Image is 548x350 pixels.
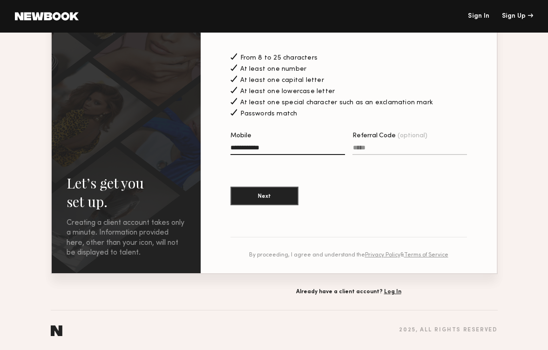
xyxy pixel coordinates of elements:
[502,13,533,20] div: Sign Up
[240,111,298,117] span: Passwords match
[240,88,335,95] span: At least one lowercase letter
[230,187,298,205] button: Next
[404,252,448,258] a: Terms of Service
[384,289,401,295] a: Log In
[468,13,489,20] a: Sign In
[352,133,467,139] div: Referral Code
[230,144,345,155] input: Mobile
[399,327,497,333] div: 2025 , all rights reserved
[230,133,345,139] div: Mobile
[230,252,467,258] div: By proceeding, I agree and understand the &
[67,174,186,211] h2: Let’s get you set up.
[240,55,318,61] span: From 8 to 25 characters
[365,252,400,258] a: Privacy Policy
[240,100,433,106] span: At least one special character such as an exclamation mark
[67,218,186,258] div: Creating a client account takes only a minute. Information provided here, other than your icon, w...
[398,133,427,139] span: (optional)
[352,144,467,155] input: Referral Code(optional)
[240,77,324,84] span: At least one capital letter
[200,289,498,295] div: Already have a client account?
[240,66,307,73] span: At least one number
